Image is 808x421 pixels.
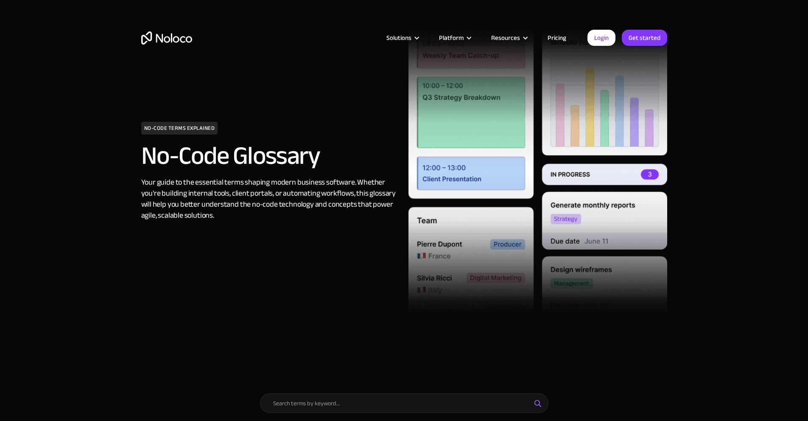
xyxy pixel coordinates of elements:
div: Platform [439,32,464,43]
div: Your guide to the essential terms shaping modern business software. Whether you're building inter... [141,177,400,221]
a: Pricing [537,32,577,43]
div: Solutions [386,32,411,43]
div: Resources [481,32,537,43]
h2: No-Code Glossary [141,143,400,168]
a: Login [587,30,615,46]
h1: NO-CODE TERMS EXPLAINED [141,122,218,135]
input: Search terms by keyword... [260,393,548,413]
div: Solutions [376,32,428,43]
div: Resources [491,32,520,43]
a: Get started [622,30,667,46]
div: Platform [428,32,481,43]
a: home [141,31,192,45]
